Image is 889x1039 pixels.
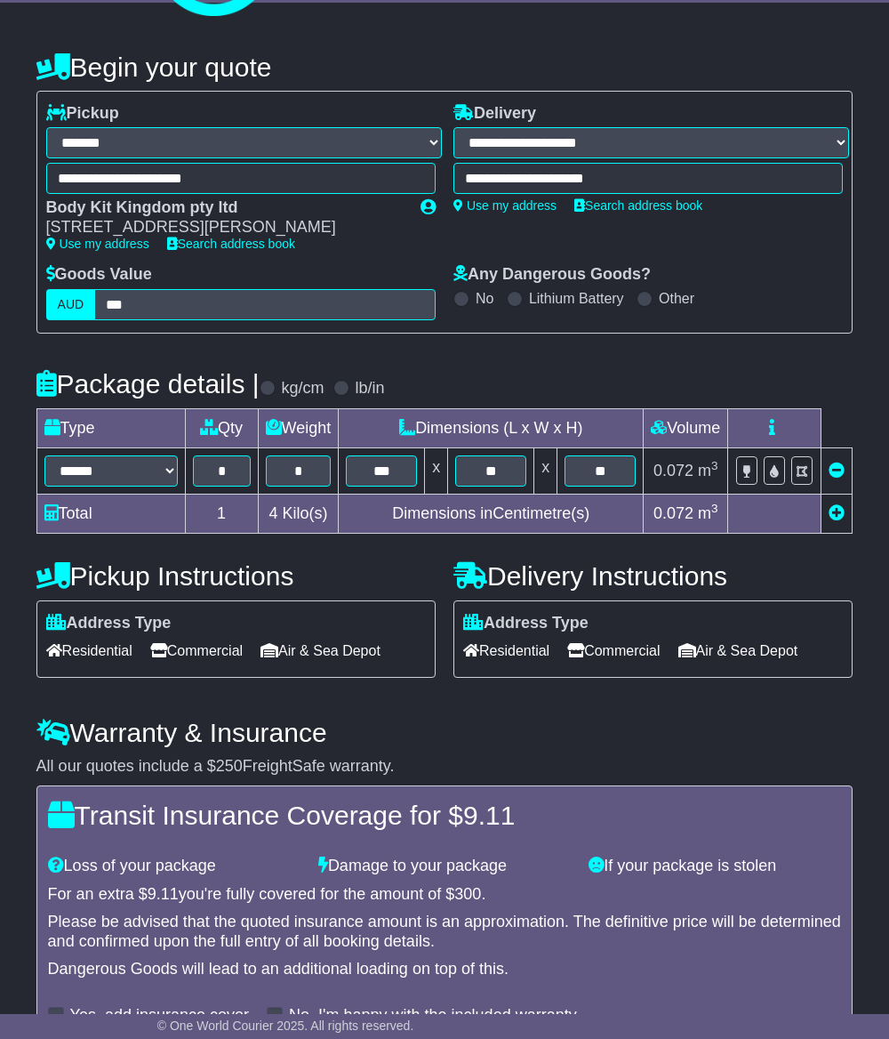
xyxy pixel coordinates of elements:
label: Pickup [46,104,119,124]
td: Dimensions (L x W x H) [339,408,644,447]
label: Address Type [46,614,172,633]
a: Use my address [46,237,149,251]
div: If your package is stolen [580,857,850,876]
td: Volume [644,408,728,447]
a: Search address book [167,237,295,251]
label: Goods Value [46,265,152,285]
h4: Transit Insurance Coverage for $ [48,801,842,830]
label: Any Dangerous Goods? [453,265,651,285]
span: Residential [46,637,132,664]
a: Use my address [453,198,557,213]
span: Commercial [567,637,660,664]
label: Other [659,290,694,307]
h4: Package details | [36,369,260,399]
label: No [476,290,493,307]
label: kg/cm [282,379,324,399]
span: m [698,504,718,522]
a: Add new item [829,504,845,522]
div: Damage to your package [309,857,580,876]
div: Loss of your package [39,857,309,876]
div: For an extra $ you're fully covered for the amount of $ . [48,885,842,905]
label: Yes, add insurance cover [70,1006,249,1026]
label: lb/in [356,379,385,399]
td: x [425,447,448,494]
td: Weight [258,408,339,447]
h4: Begin your quote [36,52,853,82]
span: 250 [216,757,243,775]
span: 4 [268,504,277,522]
label: AUD [46,289,96,320]
label: Lithium Battery [529,290,624,307]
span: 9.11 [463,801,515,830]
h4: Warranty & Insurance [36,718,853,747]
span: Commercial [150,637,243,664]
td: Dimensions in Centimetre(s) [339,494,644,533]
h4: Pickup Instructions [36,561,436,591]
label: Delivery [453,104,536,124]
h4: Delivery Instructions [453,561,853,591]
a: Remove this item [829,462,845,479]
td: Kilo(s) [258,494,339,533]
div: All our quotes include a $ FreightSafe warranty. [36,757,853,777]
sup: 3 [711,502,718,515]
span: 9.11 [148,885,179,903]
span: Air & Sea Depot [260,637,380,664]
span: © One World Courier 2025. All rights reserved. [157,1019,414,1033]
label: No, I'm happy with the included warranty [289,1006,577,1026]
div: [STREET_ADDRESS][PERSON_NAME] [46,218,403,238]
td: Type [36,408,185,447]
span: Residential [463,637,549,664]
div: Dangerous Goods will lead to an additional loading on top of this. [48,960,842,979]
div: Body Kit Kingdom pty ltd [46,198,403,218]
td: Total [36,494,185,533]
span: 0.072 [653,504,693,522]
span: 300 [454,885,481,903]
td: x [534,447,557,494]
span: 0.072 [653,462,693,479]
label: Address Type [463,614,589,633]
sup: 3 [711,459,718,472]
td: 1 [185,494,258,533]
div: Please be advised that the quoted insurance amount is an approximation. The definitive price will... [48,913,842,951]
span: m [698,462,718,479]
span: Air & Sea Depot [678,637,798,664]
td: Qty [185,408,258,447]
a: Search address book [574,198,702,213]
